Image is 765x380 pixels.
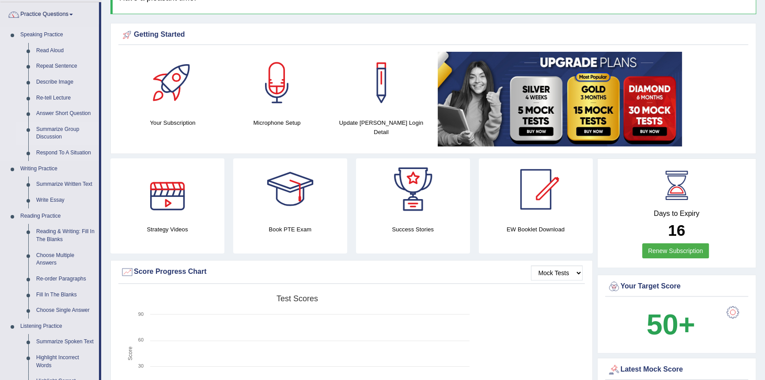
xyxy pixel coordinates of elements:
[127,346,133,361] tspan: Score
[32,248,99,271] a: Choose Multiple Answers
[32,177,99,192] a: Summarize Written Text
[125,118,220,127] h4: Your Subscription
[121,265,583,279] div: Score Progress Chart
[32,43,99,59] a: Read Aloud
[642,243,709,258] a: Renew Subscription
[138,337,144,342] text: 60
[32,192,99,208] a: Write Essay
[276,294,318,303] tspan: Test scores
[32,122,99,145] a: Summarize Group Discussion
[32,303,99,319] a: Choose Single Answer
[607,363,746,376] div: Latest Mock Score
[229,118,325,127] h4: Microphone Setup
[607,210,746,218] h4: Days to Expiry
[16,319,99,334] a: Listening Practice
[32,224,99,247] a: Reading & Writing: Fill In The Blanks
[32,350,99,373] a: Highlight Incorrect Words
[32,58,99,74] a: Repeat Sentence
[138,363,144,368] text: 30
[333,118,429,137] h4: Update [PERSON_NAME] Login Detail
[32,287,99,303] a: Fill In The Blanks
[16,208,99,224] a: Reading Practice
[647,308,695,341] b: 50+
[32,106,99,122] a: Answer Short Question
[16,27,99,43] a: Speaking Practice
[32,90,99,106] a: Re-tell Lecture
[32,145,99,161] a: Respond To A Situation
[32,271,99,287] a: Re-order Paragraphs
[110,225,224,234] h4: Strategy Videos
[16,161,99,177] a: Writing Practice
[121,28,746,42] div: Getting Started
[607,280,746,293] div: Your Target Score
[438,52,682,146] img: small5.jpg
[32,334,99,350] a: Summarize Spoken Text
[668,222,685,239] b: 16
[0,2,99,24] a: Practice Questions
[479,225,593,234] h4: EW Booklet Download
[138,311,144,317] text: 90
[356,225,470,234] h4: Success Stories
[233,225,347,234] h4: Book PTE Exam
[32,74,99,90] a: Describe Image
